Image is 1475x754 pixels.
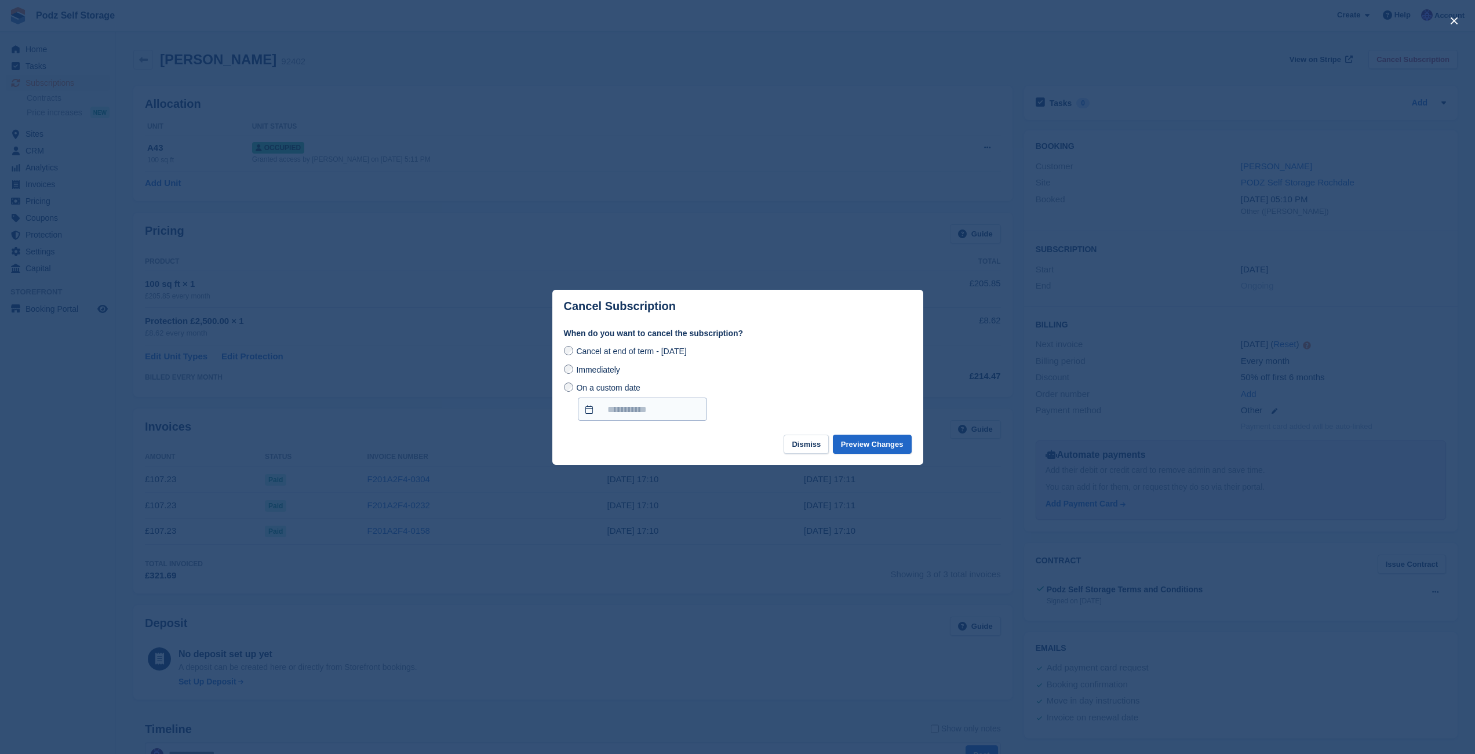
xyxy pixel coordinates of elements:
button: close [1445,12,1463,30]
span: Immediately [576,365,620,374]
button: Dismiss [784,435,829,454]
input: On a custom date [564,383,573,392]
span: On a custom date [576,383,640,392]
label: When do you want to cancel the subscription? [564,327,912,340]
input: On a custom date [578,398,707,421]
input: Cancel at end of term - [DATE] [564,346,573,355]
span: Cancel at end of term - [DATE] [576,347,686,356]
input: Immediately [564,365,573,374]
p: Cancel Subscription [564,300,676,313]
button: Preview Changes [833,435,912,454]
